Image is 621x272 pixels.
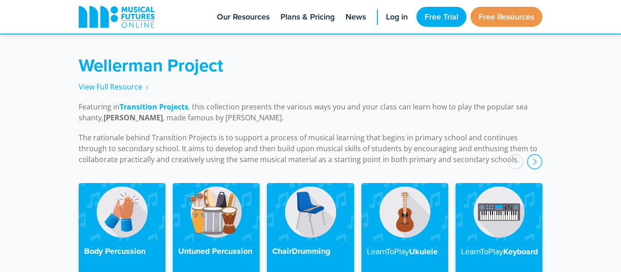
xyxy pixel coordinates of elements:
[386,11,408,23] span: Log in
[84,247,160,257] h4: Body Percussion
[104,113,163,123] strong: [PERSON_NAME]
[79,101,542,123] p: Featuring in , this collection presents the various ways you and your class can learn how to play...
[367,247,443,257] h4: Ukulele
[79,82,148,92] a: View Full Resource‎‏‏‎ ‎ ›
[416,7,466,27] a: Free Trial
[272,247,348,257] h4: ChairDrumming
[527,154,542,169] div: next
[367,246,409,257] strong: LearnToPlay
[280,11,335,23] span: Plans & Pricing
[346,11,366,23] span: News
[471,7,542,27] a: Free Resources
[79,132,542,165] p: The rationale behind Transition Projects is to support a process of musical learning that begins ...
[508,154,523,169] div: prev
[120,102,188,112] a: Transition Projects
[178,247,254,257] h4: Untuned Percussion
[461,246,503,257] strong: LearnToPlay
[217,11,270,23] span: Our Resources
[79,53,223,78] strong: Wellerman Project
[461,247,537,257] h4: Keyboard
